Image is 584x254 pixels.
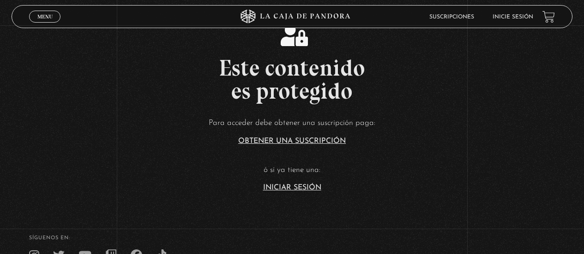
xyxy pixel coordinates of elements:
h4: SÍguenos en: [29,236,555,241]
a: Suscripciones [429,14,474,20]
a: Inicie sesión [493,14,533,20]
span: Cerrar [34,22,56,28]
a: Obtener una suscripción [238,137,346,145]
span: Menu [37,14,53,19]
a: View your shopping cart [542,11,555,23]
a: Iniciar Sesión [263,184,321,191]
